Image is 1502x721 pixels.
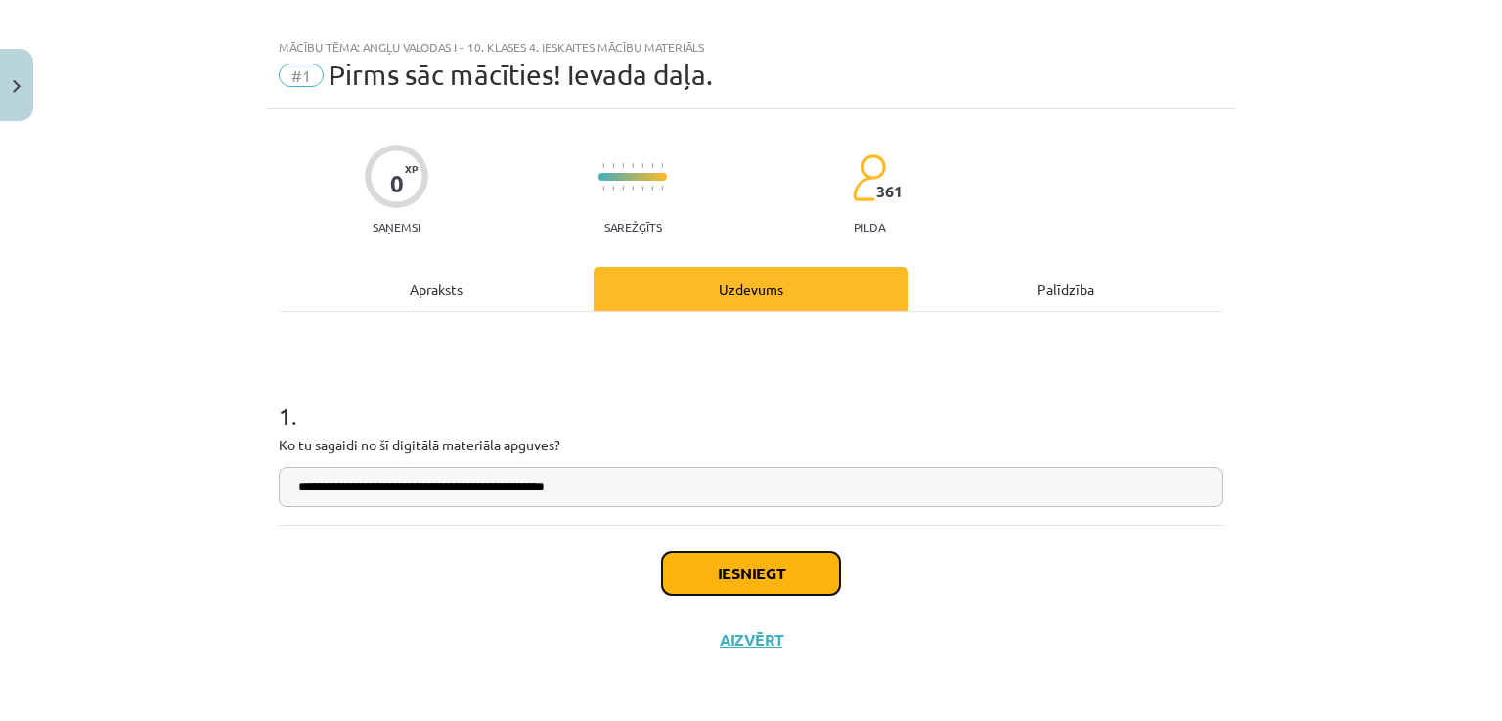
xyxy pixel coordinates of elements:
[279,40,1223,54] div: Mācību tēma: Angļu valodas i - 10. klases 4. ieskaites mācību materiāls
[365,220,428,233] p: Saņemsi
[662,552,840,595] button: Iesniegt
[651,163,653,168] img: icon-short-line-57e1e144782c952c97e751825c79c345078a6d821885a25fce030b3d8c18986b.svg
[279,267,594,311] div: Apraksts
[641,186,643,191] img: icon-short-line-57e1e144782c952c97e751825c79c345078a6d821885a25fce030b3d8c18986b.svg
[612,186,614,191] img: icon-short-line-57e1e144782c952c97e751825c79c345078a6d821885a25fce030b3d8c18986b.svg
[622,186,624,191] img: icon-short-line-57e1e144782c952c97e751825c79c345078a6d821885a25fce030b3d8c18986b.svg
[661,186,663,191] img: icon-short-line-57e1e144782c952c97e751825c79c345078a6d821885a25fce030b3d8c18986b.svg
[714,630,788,650] button: Aizvērt
[390,170,404,197] div: 0
[612,163,614,168] img: icon-short-line-57e1e144782c952c97e751825c79c345078a6d821885a25fce030b3d8c18986b.svg
[279,368,1223,429] h1: 1 .
[622,163,624,168] img: icon-short-line-57e1e144782c952c97e751825c79c345078a6d821885a25fce030b3d8c18986b.svg
[405,163,418,174] span: XP
[329,59,713,91] span: Pirms sāc mācīties! Ievada daļa.
[876,183,903,200] span: 361
[651,186,653,191] img: icon-short-line-57e1e144782c952c97e751825c79c345078a6d821885a25fce030b3d8c18986b.svg
[279,435,1223,455] p: Ko tu sagaidi no šī digitālā materiāla apguves?
[641,163,643,168] img: icon-short-line-57e1e144782c952c97e751825c79c345078a6d821885a25fce030b3d8c18986b.svg
[852,153,886,202] img: students-c634bb4e5e11cddfef0936a35e636f08e4e9abd3cc4e673bd6f9a4125e45ecb1.svg
[13,80,21,93] img: icon-close-lesson-0947bae3869378f0d4975bcd49f059093ad1ed9edebbc8119c70593378902aed.svg
[604,220,662,233] p: Sarežģīts
[602,186,604,191] img: icon-short-line-57e1e144782c952c97e751825c79c345078a6d821885a25fce030b3d8c18986b.svg
[661,163,663,168] img: icon-short-line-57e1e144782c952c97e751825c79c345078a6d821885a25fce030b3d8c18986b.svg
[632,186,634,191] img: icon-short-line-57e1e144782c952c97e751825c79c345078a6d821885a25fce030b3d8c18986b.svg
[908,267,1223,311] div: Palīdzība
[594,267,908,311] div: Uzdevums
[602,163,604,168] img: icon-short-line-57e1e144782c952c97e751825c79c345078a6d821885a25fce030b3d8c18986b.svg
[279,64,324,87] span: #1
[632,163,634,168] img: icon-short-line-57e1e144782c952c97e751825c79c345078a6d821885a25fce030b3d8c18986b.svg
[854,220,885,233] p: pilda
